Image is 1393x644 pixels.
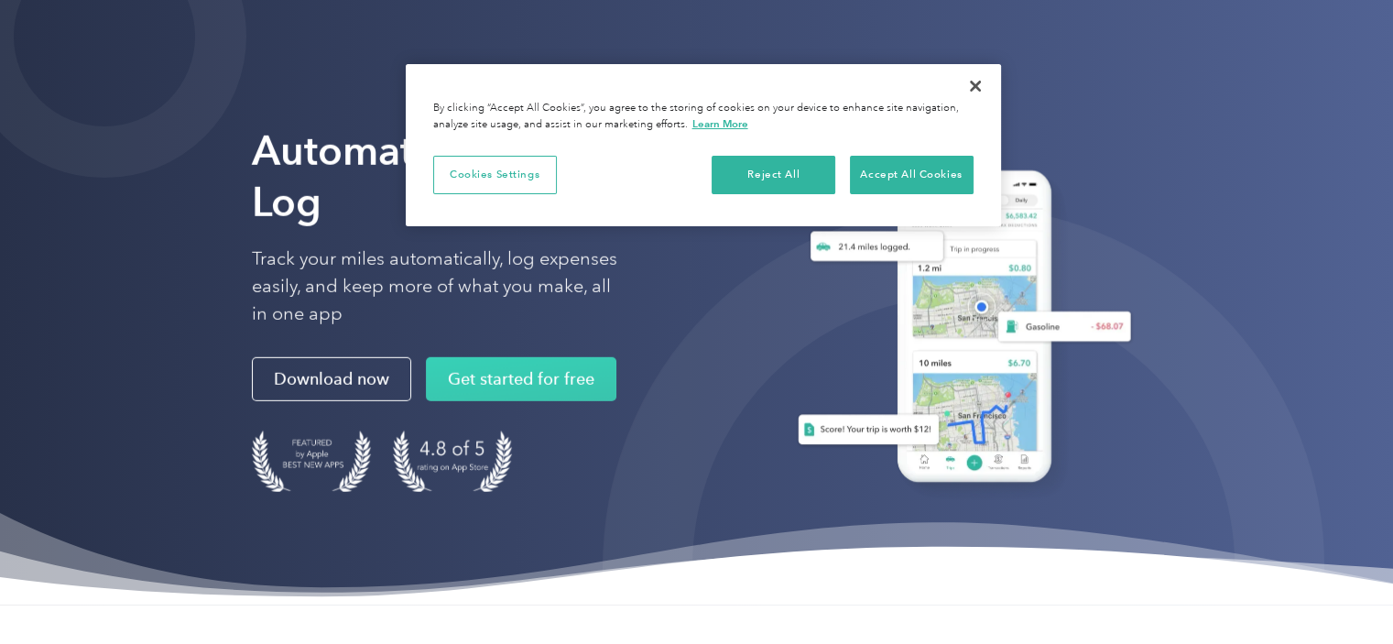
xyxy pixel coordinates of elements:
[433,156,557,194] button: Cookies Settings
[393,431,512,492] img: 4.9 out of 5 stars on the app store
[252,431,371,492] img: Badge for Featured by Apple Best New Apps
[955,66,996,106] button: Close
[252,246,618,328] p: Track your miles automatically, log expenses easily, and keep more of what you make, all in one app
[252,126,692,226] strong: Automate Your Mileage Log
[406,64,1001,226] div: Cookie banner
[252,357,411,401] a: Download now
[692,117,748,130] a: More information about your privacy, opens in a new tab
[426,357,616,401] a: Get started for free
[406,64,1001,226] div: Privacy
[850,156,974,194] button: Accept All Cookies
[712,156,835,194] button: Reject All
[433,101,974,133] div: By clicking “Accept All Cookies”, you agree to the storing of cookies on your device to enhance s...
